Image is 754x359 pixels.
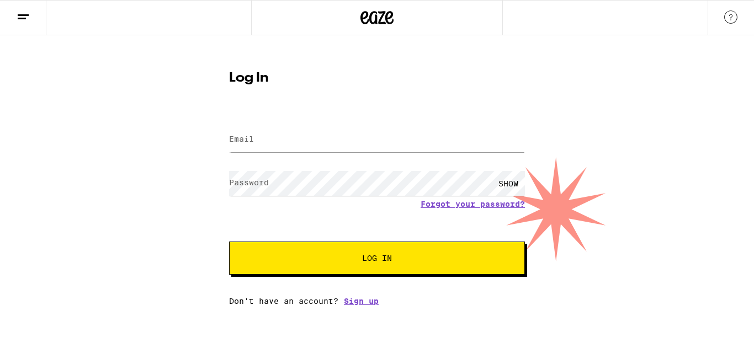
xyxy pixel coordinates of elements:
div: SHOW [492,171,525,196]
a: Sign up [344,297,379,306]
button: Log In [229,242,525,275]
label: Password [229,178,269,187]
span: Log In [362,254,392,262]
label: Email [229,135,254,143]
input: Email [229,127,525,152]
div: Don't have an account? [229,297,525,306]
a: Forgot your password? [421,200,525,208]
h1: Log In [229,72,525,85]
